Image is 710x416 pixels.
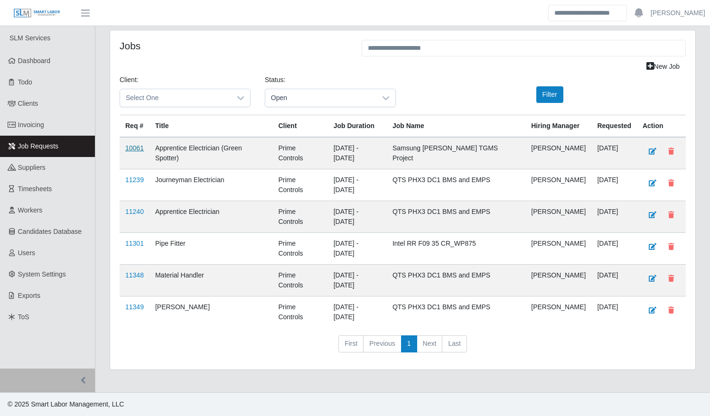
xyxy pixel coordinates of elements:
td: [DATE] [591,201,637,233]
td: QTS PHX3 DC1 BMS and EMPS [387,296,525,328]
span: System Settings [18,270,66,278]
td: Samsung [PERSON_NAME] TGMS Project [387,137,525,169]
td: [DATE] [591,296,637,328]
td: [PERSON_NAME] [525,201,591,233]
span: Workers [18,206,43,214]
td: Intel RR F09 35 CR_WP875 [387,233,525,265]
label: Status: [265,75,286,85]
a: 10061 [125,144,144,152]
span: Invoicing [18,121,44,129]
a: 11301 [125,240,144,247]
th: Client [272,115,327,138]
a: 11239 [125,176,144,184]
th: Requested [591,115,637,138]
td: [PERSON_NAME] [525,169,591,201]
th: Job Duration [328,115,387,138]
span: SLM Services [9,34,50,42]
span: Dashboard [18,57,51,65]
th: Hiring Manager [525,115,591,138]
h4: Jobs [120,40,347,52]
td: QTS PHX3 DC1 BMS and EMPS [387,201,525,233]
button: Filter [536,86,563,103]
td: [DATE] - [DATE] [328,201,387,233]
span: Timesheets [18,185,52,193]
td: [PERSON_NAME] [525,265,591,296]
span: Clients [18,100,38,107]
span: Open [265,89,376,107]
a: 11348 [125,271,144,279]
td: Prime Controls [272,169,327,201]
td: Prime Controls [272,265,327,296]
span: Select One [120,89,231,107]
span: Candidates Database [18,228,82,235]
span: Exports [18,292,40,299]
td: [DATE] - [DATE] [328,233,387,265]
span: Todo [18,78,32,86]
td: Prime Controls [272,201,327,233]
td: Prime Controls [272,137,327,169]
a: New Job [640,58,686,75]
th: Req # [120,115,149,138]
a: 1 [401,335,417,352]
input: Search [548,5,627,21]
td: QTS PHX3 DC1 BMS and EMPS [387,169,525,201]
td: Prime Controls [272,233,327,265]
td: [PERSON_NAME] [149,296,273,328]
td: [DATE] - [DATE] [328,265,387,296]
a: [PERSON_NAME] [651,8,705,18]
span: © 2025 Smart Labor Management, LLC [8,400,124,408]
td: Apprentice Electrician (Green Spotter) [149,137,273,169]
span: ToS [18,313,29,321]
img: SLM Logo [13,8,61,18]
span: Users [18,249,36,257]
td: Apprentice Electrician [149,201,273,233]
td: [DATE] [591,137,637,169]
th: Title [149,115,273,138]
th: Action [637,115,686,138]
td: QTS PHX3 DC1 BMS and EMPS [387,265,525,296]
td: [DATE] - [DATE] [328,137,387,169]
a: 11240 [125,208,144,215]
td: Pipe Fitter [149,233,273,265]
td: Journeyman Electrician [149,169,273,201]
td: [DATE] [591,169,637,201]
td: Prime Controls [272,296,327,328]
td: [PERSON_NAME] [525,233,591,265]
td: [PERSON_NAME] [525,296,591,328]
td: [DATE] - [DATE] [328,169,387,201]
td: [DATE] [591,233,637,265]
td: Material Handler [149,265,273,296]
td: [PERSON_NAME] [525,137,591,169]
a: 11349 [125,303,144,311]
span: Job Requests [18,142,59,150]
th: Job Name [387,115,525,138]
label: Client: [120,75,139,85]
nav: pagination [120,335,686,360]
td: [DATE] [591,265,637,296]
span: Suppliers [18,164,46,171]
td: [DATE] - [DATE] [328,296,387,328]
